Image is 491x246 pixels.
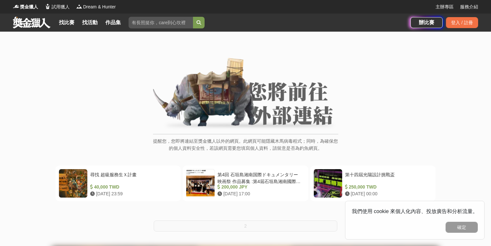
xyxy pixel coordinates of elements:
[13,4,38,10] a: Logo獎金獵人
[20,4,38,10] span: 獎金獵人
[153,58,338,131] img: External Link Banner
[56,18,77,27] a: 找比賽
[52,4,70,10] span: 試用獵人
[446,222,478,233] button: 確定
[446,17,478,28] div: 登入 / 註冊
[90,190,175,197] div: [DATE] 23:59
[90,184,175,190] div: 40,000 TWD
[217,171,302,184] div: 第4回 石垣島湘南国際ドキュメンタリー映画祭 作品募集 :第4屆石垣島湘南國際紀錄片電影節作品徵集
[183,166,308,201] a: 第4回 石垣島湘南国際ドキュメンタリー映画祭 作品募集 :第4屆石垣島湘南國際紀錄片電影節作品徵集 200,000 JPY [DATE] 17:00
[352,209,478,214] span: 我們使用 cookie 來個人化內容、投放廣告和分析流量。
[310,166,436,201] a: 第十四屆光陽設計挑戰盃 250,000 TWD [DATE] 00:00
[153,138,338,159] p: 提醒您，您即將連結至獎金獵人以外的網頁。此網頁可能隱藏木馬病毒程式；同時，為確保您的個人資料安全性，若該網頁需要您填寫個人資料，請留意是否為釣魚網頁。
[80,18,100,27] a: 找活動
[90,171,175,184] div: 尋找 超級服務生Ｘ計畫
[460,4,478,10] a: 服務介紹
[436,4,454,10] a: 主辦專區
[103,18,123,27] a: 作品集
[154,220,337,231] button: 2
[217,184,302,190] div: 200,000 JPY
[345,184,430,190] div: 250,000 TWD
[345,171,430,184] div: 第十四屆光陽設計挑戰盃
[345,190,430,197] div: [DATE] 00:00
[44,4,70,10] a: Logo試用獵人
[44,3,51,10] img: Logo
[410,17,443,28] a: 辦比賽
[76,4,116,10] a: LogoDream & Hunter
[13,3,19,10] img: Logo
[129,17,193,28] input: 有長照挺你，care到心坎裡！青春出手，拍出照顧 影音徵件活動
[217,190,302,197] div: [DATE] 17:00
[55,166,181,201] a: 尋找 超級服務生Ｘ計畫 40,000 TWD [DATE] 23:59
[83,4,116,10] span: Dream & Hunter
[76,3,82,10] img: Logo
